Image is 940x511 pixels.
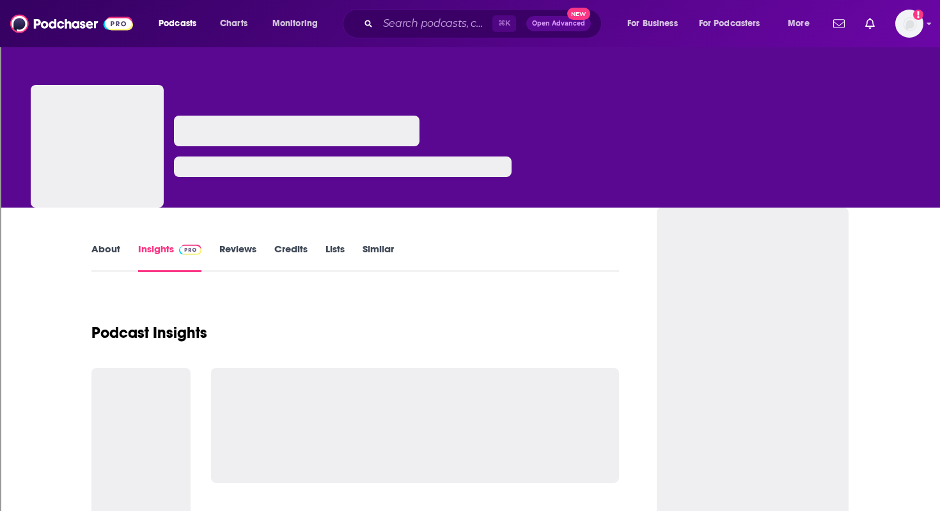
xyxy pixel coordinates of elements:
[378,13,492,34] input: Search podcasts, credits, & more...
[355,9,614,38] div: Search podcasts, credits, & more...
[913,10,923,20] svg: Add a profile image
[159,15,196,33] span: Podcasts
[10,11,133,36] img: Podchaser - Follow, Share and Rate Podcasts
[263,13,334,34] button: open menu
[220,15,247,33] span: Charts
[150,13,213,34] button: open menu
[272,15,318,33] span: Monitoring
[532,20,585,27] span: Open Advanced
[618,13,694,34] button: open menu
[895,10,923,38] img: User Profile
[699,15,760,33] span: For Podcasters
[492,15,516,32] span: ⌘ K
[828,13,850,34] a: Show notifications dropdown
[788,15,810,33] span: More
[212,13,255,34] a: Charts
[895,10,923,38] span: Logged in as slthomas
[860,13,880,34] a: Show notifications dropdown
[627,15,678,33] span: For Business
[567,8,590,20] span: New
[895,10,923,38] button: Show profile menu
[526,16,591,31] button: Open AdvancedNew
[779,13,826,34] button: open menu
[691,13,779,34] button: open menu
